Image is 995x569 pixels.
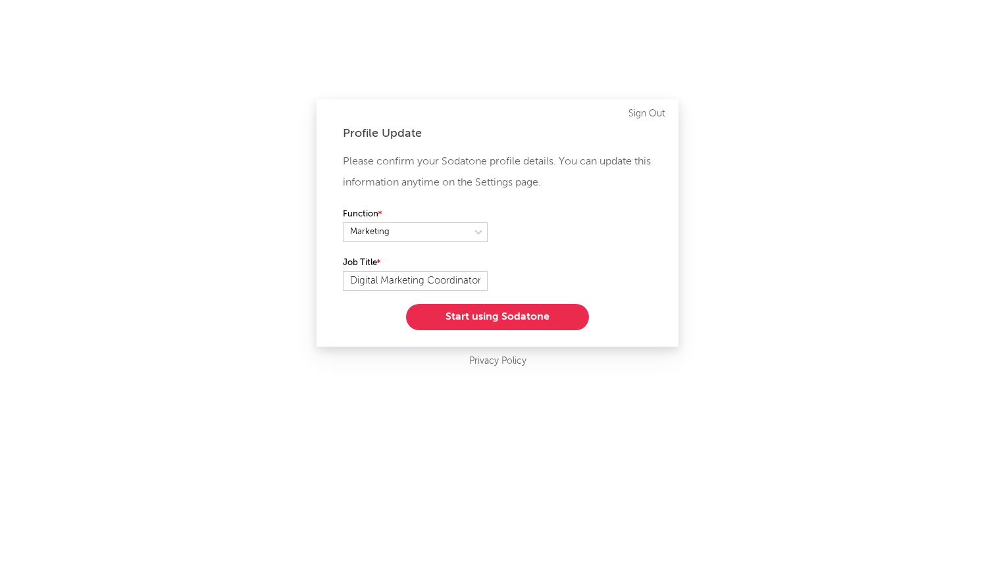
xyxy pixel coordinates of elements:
button: Start using Sodatone [406,304,589,330]
label: Job Title [343,255,488,271]
p: Please confirm your Sodatone profile details. You can update this information anytime on the Sett... [343,151,652,193]
a: Privacy Policy [469,353,526,370]
a: Sign Out [628,106,665,122]
div: Profile Update [343,126,652,141]
label: Function [343,207,488,222]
